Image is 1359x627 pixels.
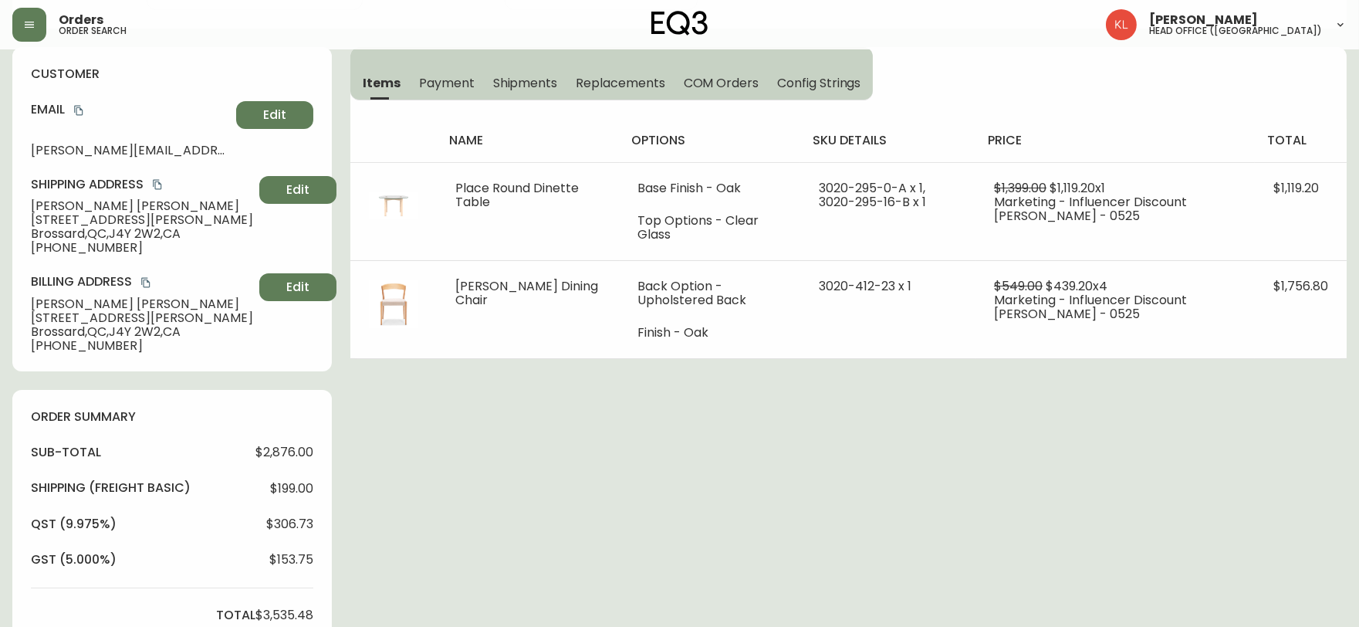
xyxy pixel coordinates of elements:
[638,181,783,195] li: Base Finish - Oak
[369,280,418,329] img: 71fee818-9395-46d1-bf53-f68a72f11907.jpg
[651,11,708,36] img: logo
[31,551,117,568] h4: gst (5.000%)
[1149,26,1322,36] h5: head office ([GEOGRAPHIC_DATA])
[638,214,783,242] li: Top Options - Clear Glass
[369,181,418,231] img: 3020-295-RN-400-1-ckgil37ts2nmz0118taaiid5e.jpg
[31,339,253,353] span: [PHONE_NUMBER]
[71,103,86,118] button: copy
[994,179,1046,197] span: $1,399.00
[638,326,783,340] li: Finish - Oak
[216,607,255,624] h4: total
[31,311,253,325] span: [STREET_ADDRESS][PERSON_NAME]
[31,101,230,118] h4: Email
[684,75,759,91] span: COM Orders
[638,280,783,307] li: Back Option - Upholstered Back
[1149,14,1258,26] span: [PERSON_NAME]
[363,75,401,91] span: Items
[31,297,253,311] span: [PERSON_NAME] [PERSON_NAME]
[59,14,103,26] span: Orders
[59,26,127,36] h5: order search
[263,107,286,124] span: Edit
[269,553,313,567] span: $153.75
[632,132,789,149] h4: options
[819,179,926,211] span: 3020-295-0-A x 1, 3020-295-16-B x 1
[31,227,253,241] span: Brossard , QC , J4Y 2W2 , CA
[994,193,1187,225] span: Marketing - Influencer Discount [PERSON_NAME] - 0525
[150,177,165,192] button: copy
[259,273,336,301] button: Edit
[777,75,860,91] span: Config Strings
[31,273,253,290] h4: Billing Address
[286,279,309,296] span: Edit
[31,176,253,193] h4: Shipping Address
[270,482,313,496] span: $199.00
[455,179,579,211] span: Place Round Dinette Table
[255,608,313,622] span: $3,535.48
[819,277,911,295] span: 3020-412-23 x 1
[1106,9,1137,40] img: 2c0c8aa7421344cf0398c7f872b772b5
[286,181,309,198] span: Edit
[1050,179,1105,197] span: $1,119.20 x 1
[31,241,253,255] span: [PHONE_NUMBER]
[455,277,598,309] span: [PERSON_NAME] Dining Chair
[31,444,101,461] h4: sub-total
[31,66,313,83] h4: customer
[138,275,154,290] button: copy
[31,325,253,339] span: Brossard , QC , J4Y 2W2 , CA
[31,480,191,497] h4: Shipping ( Freight Basic )
[1267,132,1334,149] h4: total
[994,291,1187,323] span: Marketing - Influencer Discount [PERSON_NAME] - 0525
[31,213,253,227] span: [STREET_ADDRESS][PERSON_NAME]
[31,199,253,213] span: [PERSON_NAME] [PERSON_NAME]
[576,75,664,91] span: Replacements
[813,132,963,149] h4: sku details
[449,132,607,149] h4: name
[31,408,313,425] h4: order summary
[988,132,1242,149] h4: price
[236,101,313,129] button: Edit
[31,516,117,533] h4: qst (9.975%)
[419,75,475,91] span: Payment
[259,176,336,204] button: Edit
[493,75,558,91] span: Shipments
[1273,179,1319,197] span: $1,119.20
[1273,277,1328,295] span: $1,756.80
[994,277,1043,295] span: $549.00
[31,144,230,158] span: [PERSON_NAME][EMAIL_ADDRESS][DOMAIN_NAME]
[255,446,313,459] span: $2,876.00
[266,517,313,531] span: $306.73
[1046,277,1107,295] span: $439.20 x 4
